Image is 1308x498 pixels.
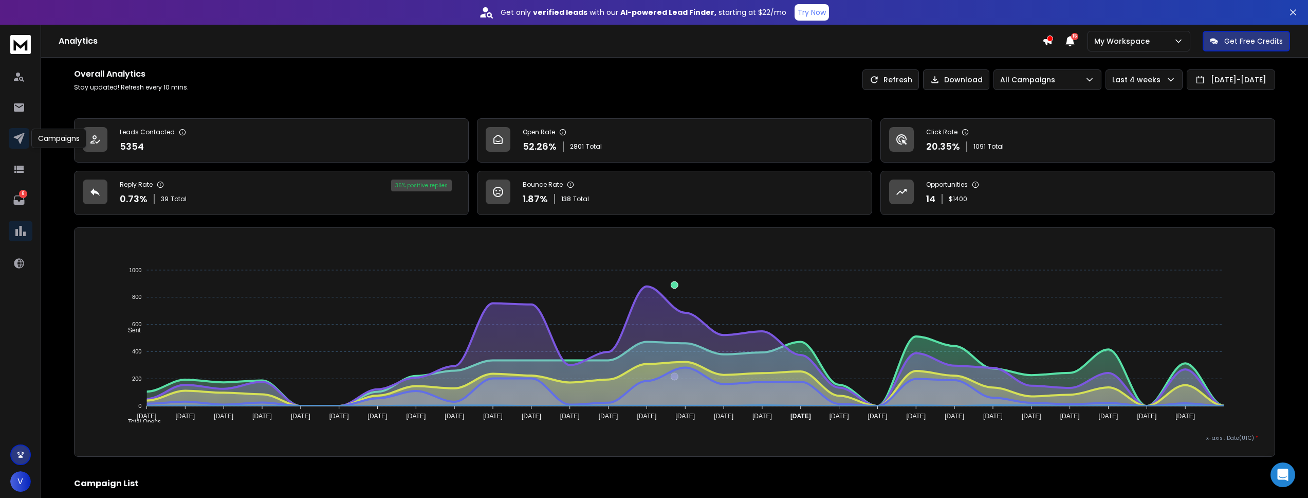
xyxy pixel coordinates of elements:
[1270,463,1295,487] div: Open Intercom Messenger
[752,413,772,420] tspan: [DATE]
[1175,413,1195,420] tspan: [DATE]
[74,477,1275,490] h2: Campaign List
[926,139,960,154] p: 20.35 %
[830,413,849,420] tspan: [DATE]
[533,7,587,17] strong: verified leads
[74,83,189,92] p: Stay updated! Refresh every 10 mins.
[1224,36,1283,46] p: Get Free Credits
[74,171,469,215] a: Reply Rate0.73%39Total36% positive replies
[132,321,141,327] tspan: 600
[949,195,967,203] p: $ 1400
[906,413,926,420] tspan: [DATE]
[795,4,829,21] button: Try Now
[988,143,1004,151] span: Total
[138,403,141,409] tspan: 0
[798,7,826,17] p: Try Now
[74,68,189,80] h1: Overall Analytics
[883,75,912,85] p: Refresh
[926,192,935,206] p: 14
[132,294,141,300] tspan: 800
[862,69,919,90] button: Refresh
[214,413,233,420] tspan: [DATE]
[560,413,580,420] tspan: [DATE]
[19,190,27,198] p: 8
[137,413,156,420] tspan: [DATE]
[973,143,986,151] span: 1091
[926,128,957,136] p: Click Rate
[129,267,141,273] tspan: 1000
[368,413,388,420] tspan: [DATE]
[1071,33,1078,40] span: 15
[522,413,541,420] tspan: [DATE]
[790,413,811,420] tspan: [DATE]
[132,348,141,354] tspan: 400
[31,129,86,148] div: Campaigns
[483,413,503,420] tspan: [DATE]
[1099,413,1118,420] tspan: [DATE]
[637,413,657,420] tspan: [DATE]
[880,171,1275,215] a: Opportunities14$1400
[868,413,888,420] tspan: [DATE]
[132,376,141,382] tspan: 200
[10,35,31,54] img: logo
[573,195,589,203] span: Total
[120,128,175,136] p: Leads Contacted
[1112,75,1165,85] p: Last 4 weeks
[120,327,141,334] span: Sent
[675,413,695,420] tspan: [DATE]
[477,171,872,215] a: Bounce Rate1.87%138Total
[252,413,272,420] tspan: [DATE]
[1094,36,1154,46] p: My Workspace
[291,413,310,420] tspan: [DATE]
[923,69,989,90] button: Download
[120,192,148,206] p: 0.73 %
[329,413,349,420] tspan: [DATE]
[1000,75,1059,85] p: All Campaigns
[445,413,464,420] tspan: [DATE]
[523,139,557,154] p: 52.26 %
[926,181,968,189] p: Opportunities
[945,413,964,420] tspan: [DATE]
[74,118,469,163] a: Leads Contacted5354
[120,181,153,189] p: Reply Rate
[59,35,1042,47] h1: Analytics
[523,128,555,136] p: Open Rate
[477,118,872,163] a: Open Rate52.26%2801Total
[620,7,716,17] strong: AI-powered Lead Finder,
[1187,69,1275,90] button: [DATE]-[DATE]
[9,190,29,210] a: 8
[523,192,548,206] p: 1.87 %
[1137,413,1157,420] tspan: [DATE]
[391,180,452,191] div: 36 % positive replies
[1060,413,1080,420] tspan: [DATE]
[501,7,786,17] p: Get only with our starting at $22/mo
[1022,413,1041,420] tspan: [DATE]
[161,195,169,203] span: 39
[406,413,426,420] tspan: [DATE]
[171,195,187,203] span: Total
[599,413,618,420] tspan: [DATE]
[120,418,161,425] span: Total Opens
[983,413,1003,420] tspan: [DATE]
[1203,31,1290,51] button: Get Free Credits
[120,139,144,154] p: 5354
[561,195,571,203] span: 138
[10,471,31,492] button: V
[586,143,602,151] span: Total
[570,143,584,151] span: 2801
[944,75,983,85] p: Download
[714,413,733,420] tspan: [DATE]
[880,118,1275,163] a: Click Rate20.35%1091Total
[91,434,1258,442] p: x-axis : Date(UTC)
[175,413,195,420] tspan: [DATE]
[523,181,563,189] p: Bounce Rate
